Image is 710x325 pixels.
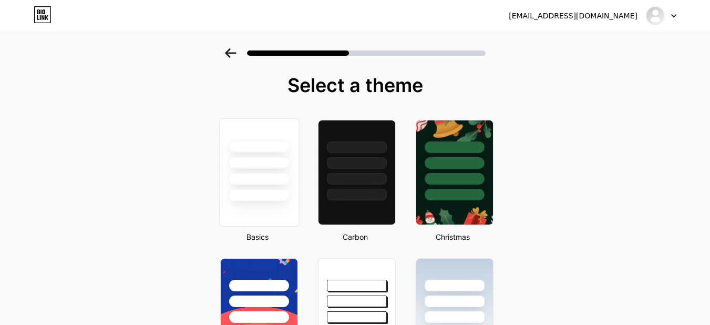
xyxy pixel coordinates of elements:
img: Duxtonhill [645,6,665,26]
div: Carbon [315,231,396,242]
div: Select a theme [216,75,495,96]
div: [EMAIL_ADDRESS][DOMAIN_NAME] [509,11,637,22]
div: Basics [217,231,298,242]
div: Christmas [413,231,493,242]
